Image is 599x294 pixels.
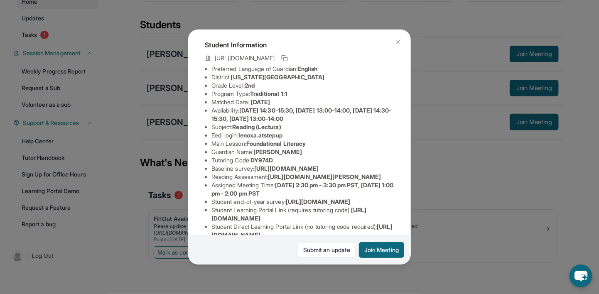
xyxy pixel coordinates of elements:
span: [URL][DOMAIN_NAME][PERSON_NAME] [268,173,381,180]
li: Assigned Meeting Time : [211,181,394,198]
span: Traditional 1:1 [250,90,287,97]
span: lenoxa.atstepup [238,132,282,139]
li: Main Lesson : [211,140,394,148]
span: [URL][DOMAIN_NAME] [215,54,275,62]
li: Student end-of-year survey : [211,198,394,206]
li: Reading Assessment : [211,173,394,181]
li: Student Learning Portal Link (requires tutoring code) : [211,206,394,223]
span: Reading (Lectura) [233,123,281,130]
li: Program Type: [211,90,394,98]
h4: Student Information [205,40,394,50]
li: Tutoring Code : [211,156,394,164]
li: Guardian Name : [211,148,394,156]
span: English [297,65,318,72]
span: Foundational Literacy [246,140,306,147]
li: Matched Date: [211,98,394,106]
li: Baseline survey : [211,164,394,173]
span: [DATE] [251,98,270,105]
span: [DATE] 14:30-15:30, [DATE] 13:00-14:00, [DATE] 14:30-15:30, [DATE] 13:00-14:00 [211,107,392,122]
li: Student Direct Learning Portal Link (no tutoring code required) : [211,223,394,239]
span: [URL][DOMAIN_NAME] [286,198,350,205]
img: Close Icon [395,39,402,45]
span: [DATE] 2:30 pm - 3:30 pm PST, [DATE] 1:00 pm - 2:00 pm PST [211,181,393,197]
li: Subject : [211,123,394,131]
a: Submit an update [298,242,356,258]
li: Eedi login : [211,131,394,140]
button: Join Meeting [359,242,404,258]
li: Preferred Language of Guardian: [211,65,394,73]
span: 2nd [245,82,255,89]
span: [US_STATE][GEOGRAPHIC_DATA] [231,73,325,81]
span: DY974D [250,157,273,164]
span: [PERSON_NAME] [253,148,302,155]
li: Grade Level: [211,81,394,90]
li: District: [211,73,394,81]
button: Copy link [280,53,290,63]
span: [URL][DOMAIN_NAME] [254,165,319,172]
li: Availability: [211,106,394,123]
button: chat-button [570,265,592,287]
